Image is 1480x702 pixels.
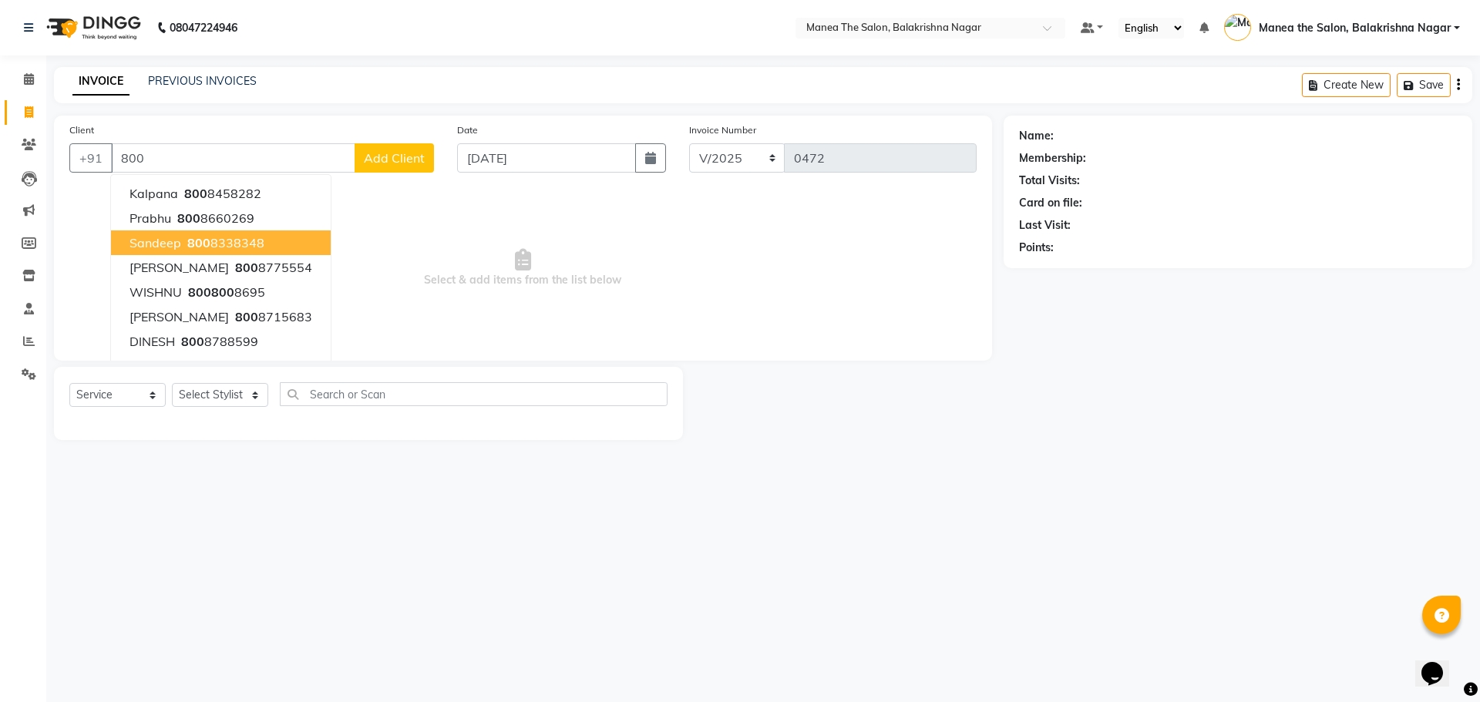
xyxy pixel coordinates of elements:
[188,284,211,300] span: 800
[184,235,264,250] ngb-highlight: 8338348
[185,284,265,300] ngb-highlight: 8695
[1302,73,1391,97] button: Create New
[129,358,173,374] span: PRITYA
[1019,217,1071,233] div: Last Visit:
[1259,20,1451,36] span: Manea the Salon, Balakrishna Nagar
[1397,73,1451,97] button: Save
[457,123,478,137] label: Date
[181,186,261,201] ngb-highlight: 8458282
[111,143,355,173] input: Search by Name/Mobile/Email/Code
[39,6,145,49] img: logo
[280,382,668,406] input: Search or Scan
[235,260,258,275] span: 800
[176,358,256,374] ngb-highlight: 8022993
[1019,173,1080,189] div: Total Visits:
[129,334,175,349] span: DINESH
[148,74,257,88] a: PREVIOUS INVOICES
[129,309,229,324] span: [PERSON_NAME]
[1019,128,1054,144] div: Name:
[69,191,977,345] span: Select & add items from the list below
[72,68,129,96] a: INVOICE
[181,334,204,349] span: 800
[187,235,210,250] span: 800
[174,210,254,226] ngb-highlight: 8660269
[179,358,202,374] span: 800
[1019,240,1054,256] div: Points:
[129,284,182,300] span: WISHNU
[69,143,113,173] button: +91
[177,210,200,226] span: 800
[184,186,207,201] span: 800
[69,123,94,137] label: Client
[235,309,258,324] span: 800
[211,284,234,300] span: 800
[232,260,312,275] ngb-highlight: 8775554
[170,6,237,49] b: 08047224946
[1224,14,1251,41] img: Manea the Salon, Balakrishna Nagar
[1415,640,1465,687] iframe: chat widget
[129,210,171,226] span: prabhu
[129,260,229,275] span: [PERSON_NAME]
[689,123,756,137] label: Invoice Number
[364,150,425,166] span: Add Client
[178,334,258,349] ngb-highlight: 8788599
[1019,150,1086,166] div: Membership:
[129,186,178,201] span: kalpana
[1019,195,1082,211] div: Card on file:
[232,309,312,324] ngb-highlight: 8715683
[129,235,181,250] span: sandeep
[355,143,434,173] button: Add Client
